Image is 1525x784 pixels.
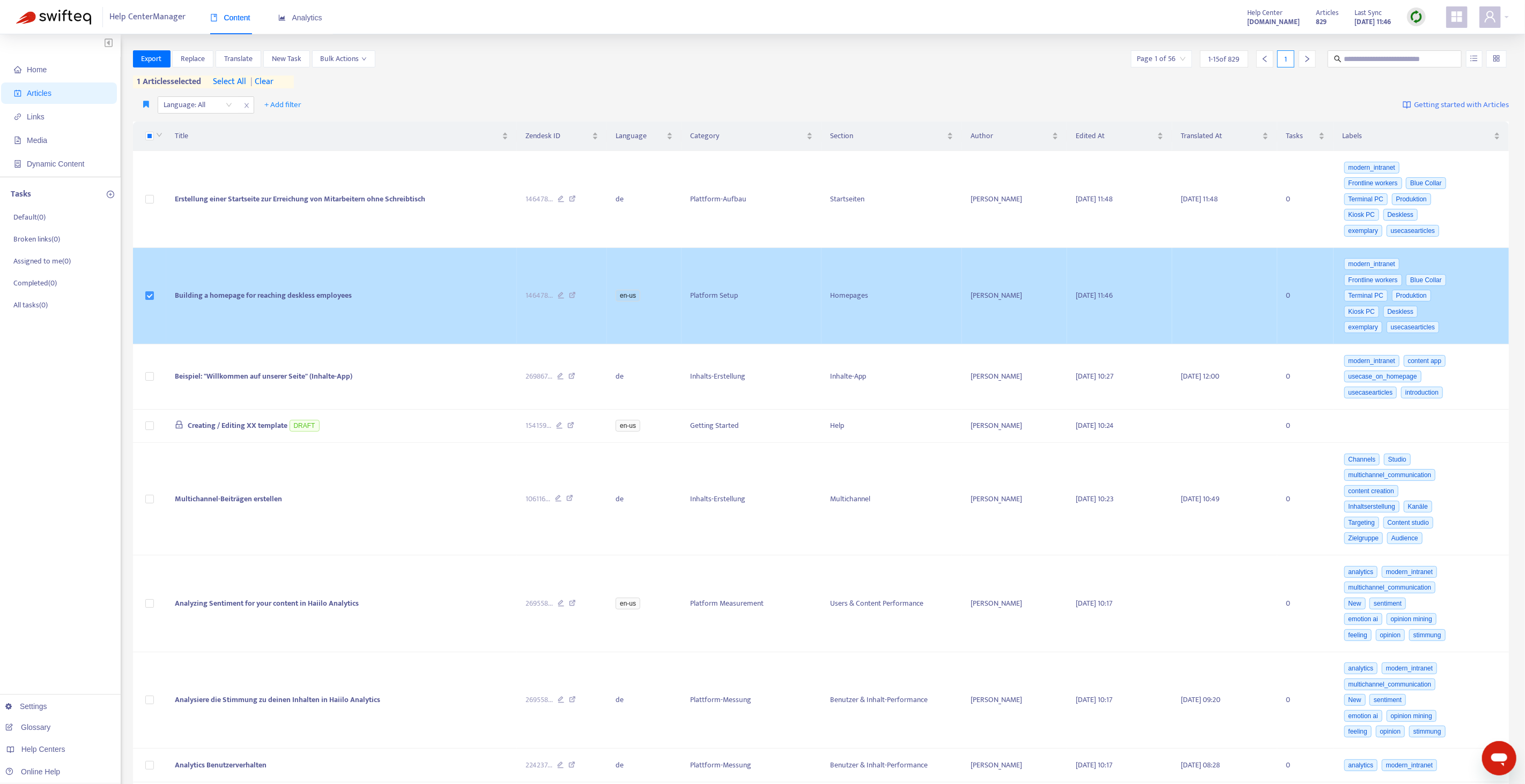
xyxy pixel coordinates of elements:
[156,132,162,138] span: down
[250,74,253,89] span: |
[525,759,552,771] span: 224237 ...
[616,420,640,432] span: en-us
[240,99,254,112] span: close
[607,749,682,782] td: de
[1392,193,1431,205] span: Produktion
[5,767,60,776] a: Online Help
[971,130,1050,142] span: Author
[1409,629,1446,641] span: stimmung
[1076,193,1113,205] span: [DATE] 11:48
[175,193,425,205] span: Erstellung einer Startseite zur Erreichung von Mitarbeitern ohne Schreibtisch
[278,13,322,22] span: Analytics
[821,248,962,345] td: Homepages
[1342,130,1492,142] span: Labels
[1387,710,1437,722] span: opinion mining
[21,745,65,753] span: Help Centers
[1181,493,1219,505] span: [DATE] 10:49
[210,13,250,22] span: Content
[1344,258,1400,270] span: modern_intranet
[278,14,286,21] span: area-chart
[1277,122,1334,151] th: Tasks
[175,759,266,771] span: Analytics Benutzerverhalten
[525,598,553,609] span: 269558 ...
[1344,162,1400,174] span: modern_intranet
[682,443,822,555] td: Inhalts-Erstellung
[682,555,822,652] td: Platform Measurement
[607,122,682,151] th: Language
[1181,759,1220,771] span: [DATE] 08:28
[1277,555,1334,652] td: 0
[14,89,21,97] span: account-book
[1304,55,1311,63] span: right
[1344,710,1382,722] span: emotion ai
[616,598,640,609] span: en-us
[1076,130,1155,142] span: Edited At
[1344,501,1400,512] span: Inhaltserstellung
[821,410,962,443] td: Help
[133,50,171,67] button: Export
[682,122,822,151] th: Category
[821,555,962,652] td: Users & Content Performance
[1344,726,1372,737] span: feeling
[27,65,47,74] span: Home
[1344,355,1400,367] span: modern_intranet
[272,53,301,65] span: New Task
[616,290,640,301] span: en-us
[1403,101,1411,109] img: image-link
[1387,532,1423,544] span: Audience
[265,99,302,111] span: + Add filter
[1277,652,1334,749] td: 0
[1277,344,1334,410] td: 0
[1387,613,1437,625] span: opinion mining
[1181,370,1219,382] span: [DATE] 12:00
[1344,306,1379,318] span: Kiosk PC
[172,50,213,67] button: Replace
[1382,566,1437,578] span: modern_intranet
[1383,209,1418,221] span: Deskless
[1403,96,1509,114] a: Getting started with Articles
[1344,532,1383,544] span: Zielgruppe
[1261,55,1269,63] span: left
[312,50,375,67] button: Bulk Actionsdown
[1344,371,1422,382] span: usecase_on_homepage
[1316,7,1338,19] span: Articles
[1277,749,1334,782] td: 0
[13,299,48,311] p: All tasks ( 0 )
[1344,613,1382,625] span: emotion ai
[175,493,282,505] span: Multichannel-Beiträgen erstellen
[1450,10,1463,23] span: appstore
[257,96,310,114] button: + Add filter
[1384,454,1411,465] span: Studio
[1344,582,1436,593] span: multichannel_communication
[1209,54,1240,65] span: 1 - 15 of 829
[1406,177,1446,189] span: Blue Collar
[1181,130,1260,142] span: Translated At
[1392,290,1431,301] span: Produktion
[1277,151,1334,248] td: 0
[27,112,45,121] span: Links
[607,344,682,410] td: de
[1482,741,1516,775] iframe: Button to launch messaging window
[16,10,91,25] img: Swifteq
[1344,177,1402,189] span: Frontline workers
[1076,370,1114,382] span: [DATE] 10:27
[821,749,962,782] td: Benutzer & Inhalt-Performance
[682,749,822,782] td: Plattform-Messung
[166,122,517,151] th: Title
[1369,694,1406,706] span: sentiment
[525,371,552,382] span: 269867 ...
[1376,629,1405,641] span: opinion
[962,248,1067,345] td: [PERSON_NAME]
[962,151,1067,248] td: [PERSON_NAME]
[962,410,1067,443] td: [PERSON_NAME]
[1247,16,1300,28] a: [DOMAIN_NAME]
[1076,493,1114,505] span: [DATE] 10:23
[1344,193,1388,205] span: Terminal PC
[1414,99,1509,111] span: Getting started with Articles
[1067,122,1172,151] th: Edited At
[27,136,47,145] span: Media
[188,419,287,432] span: Creating / Editing XX template
[682,248,822,345] td: Platform Setup
[1076,759,1113,771] span: [DATE] 10:17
